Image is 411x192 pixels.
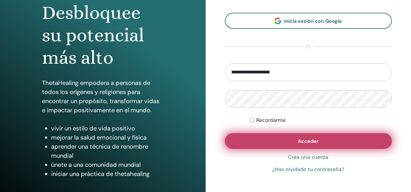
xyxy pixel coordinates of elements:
[225,13,392,29] a: Inicia sesión con Google
[225,133,392,149] button: Acceder
[51,160,164,169] li: únete a una comunidad mundial
[303,43,313,51] span: o
[298,138,319,144] span: Acceder
[51,133,164,142] li: mejorar la salud emocional y física
[284,18,342,24] span: Inicia sesión con Google
[250,117,392,124] div: Mantenerme autenticado indefinidamente o hasta cerrar la sesión manualmente
[272,166,344,173] a: ¿Has olvidado tu contraseña?
[288,154,328,161] a: Crea una cuenta
[51,124,164,133] li: vivir un estilo de vida positivo
[42,2,164,69] h1: Desbloquee su potencial más alto
[42,78,164,115] p: ThetaHealing empodera a personas de todos los orígenes y religiones para encontrar un propósito, ...
[51,142,164,160] li: aprender una técnica de renombre mundial
[256,117,286,124] label: Recordarme
[51,169,164,178] li: iniciar una práctica de thetahealing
